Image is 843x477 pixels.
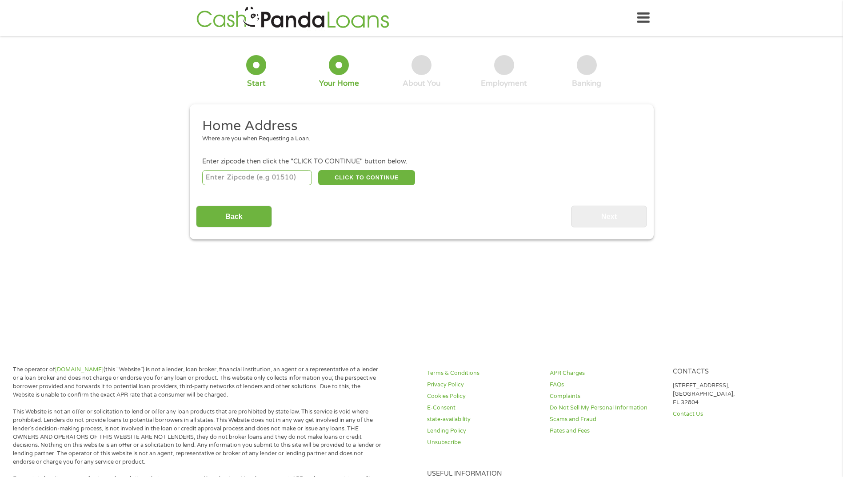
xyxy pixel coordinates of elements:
a: Unsubscribe [427,438,539,447]
p: The operator of (this “Website”) is not a lender, loan broker, financial institution, an agent or... [13,366,382,399]
a: FAQs [550,381,662,389]
div: Where are you when Requesting a Loan. [202,135,634,143]
div: Your Home [319,79,359,88]
a: E-Consent [427,404,539,412]
a: APR Charges [550,369,662,378]
a: Complaints [550,392,662,401]
img: GetLoanNow Logo [194,5,392,31]
p: [STREET_ADDRESS], [GEOGRAPHIC_DATA], FL 32804. [673,382,785,407]
input: Enter Zipcode (e.g 01510) [202,170,312,185]
a: Cookies Policy [427,392,539,401]
a: [DOMAIN_NAME] [55,366,104,373]
h2: Home Address [202,117,634,135]
a: state-availability [427,415,539,424]
a: Privacy Policy [427,381,539,389]
div: Enter zipcode then click the "CLICK TO CONTINUE" button below. [202,157,640,167]
div: Employment [481,79,527,88]
button: CLICK TO CONTINUE [318,170,415,185]
a: Scams and Fraud [550,415,662,424]
div: About You [403,79,440,88]
a: Lending Policy [427,427,539,435]
input: Next [571,206,647,227]
div: Banking [572,79,601,88]
input: Back [196,206,272,227]
h4: Contacts [673,368,785,376]
a: Terms & Conditions [427,369,539,378]
a: Rates and Fees [550,427,662,435]
div: Start [247,79,266,88]
a: Do Not Sell My Personal Information [550,404,662,412]
a: Contact Us [673,410,785,418]
p: This Website is not an offer or solicitation to lend or offer any loan products that are prohibit... [13,408,382,466]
